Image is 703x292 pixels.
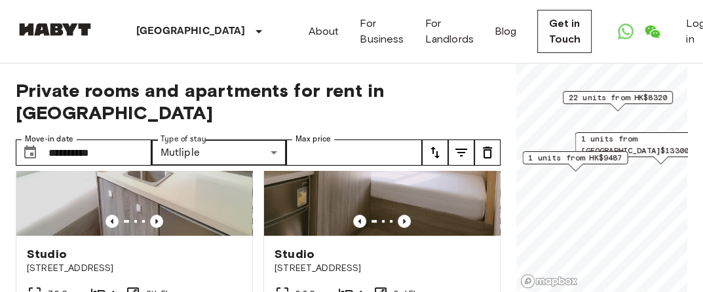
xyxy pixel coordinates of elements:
[25,134,73,145] label: Move-in date
[16,23,94,36] img: Habyt
[275,262,489,275] span: [STREET_ADDRESS]
[275,246,314,262] span: Studio
[425,16,474,47] a: For Landlords
[27,262,242,275] span: [STREET_ADDRESS]
[151,139,287,166] div: Mutliple
[309,24,339,39] a: About
[16,79,501,124] span: Private rooms and apartments for rent in [GEOGRAPHIC_DATA]
[537,10,592,53] a: Get in Touch
[422,139,448,166] button: tune
[613,18,639,45] a: Open WhatsApp
[528,152,622,164] span: 1 units from HK$9487
[639,18,665,45] a: Open WeChat
[17,139,43,166] button: Choose date, selected date is 17 Oct 2025
[360,16,404,47] a: For Business
[27,246,67,262] span: Studio
[474,139,501,166] button: tune
[136,24,246,39] p: [GEOGRAPHIC_DATA]
[495,24,517,39] a: Blog
[161,134,206,145] label: Type of stay
[105,215,119,228] button: Previous image
[448,139,474,166] button: tune
[563,91,673,111] div: Map marker
[150,215,163,228] button: Previous image
[353,215,366,228] button: Previous image
[295,134,331,145] label: Max price
[398,215,411,228] button: Previous image
[522,151,628,172] div: Map marker
[569,92,667,103] span: 22 units from HK$8320
[520,274,578,289] a: Mapbox logo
